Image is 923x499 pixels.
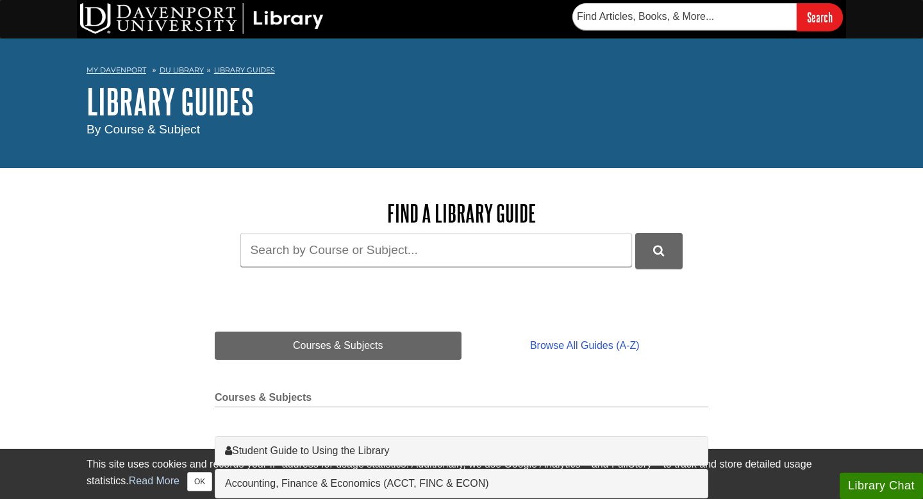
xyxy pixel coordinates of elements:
[160,65,204,74] a: DU Library
[215,200,708,226] h2: Find a Library Guide
[187,472,212,491] button: Close
[87,82,836,121] h1: Library Guides
[572,3,797,30] input: Find Articles, Books, & More...
[87,457,836,491] div: This site uses cookies and records your IP address for usage statistics. Additionally, we use Goo...
[572,3,843,31] form: Searches DU Library's articles, books, and more
[840,473,923,499] button: Library Chat
[80,3,324,34] img: DU Library
[225,443,698,459] a: Student Guide to Using the Library
[462,332,708,360] a: Browse All Guides (A-Z)
[215,332,462,360] a: Courses & Subjects
[214,65,275,74] a: Library Guides
[225,476,698,491] a: Accounting, Finance & Economics (ACCT, FINC & ECON)
[653,245,664,257] i: Search Library Guides
[797,3,843,31] input: Search
[87,62,836,82] nav: breadcrumb
[87,65,146,76] a: My Davenport
[240,233,632,267] input: Search by Course or Subject...
[129,475,179,486] a: Read More
[215,392,708,407] h2: Courses & Subjects
[87,121,836,139] div: By Course & Subject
